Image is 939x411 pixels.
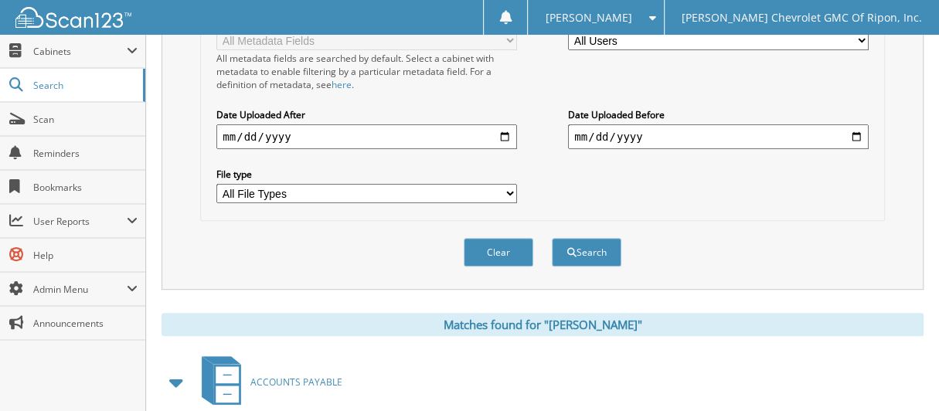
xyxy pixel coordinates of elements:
[552,238,621,267] button: Search
[250,375,342,389] span: ACCOUNTS PAYABLE
[33,79,135,92] span: Search
[33,45,127,58] span: Cabinets
[682,13,922,22] span: [PERSON_NAME] Chevrolet GMC Of Ripon, Inc.
[332,78,352,91] a: here
[216,108,517,121] label: Date Uploaded After
[33,283,127,296] span: Admin Menu
[162,313,924,336] div: Matches found for "[PERSON_NAME]"
[464,238,533,267] button: Clear
[216,168,517,181] label: File type
[33,317,138,330] span: Announcements
[33,215,127,228] span: User Reports
[15,7,131,28] img: scan123-logo-white.svg
[216,124,517,149] input: start
[216,52,517,91] div: All metadata fields are searched by default. Select a cabinet with metadata to enable filtering b...
[33,147,138,160] span: Reminders
[546,13,632,22] span: [PERSON_NAME]
[33,249,138,262] span: Help
[568,108,869,121] label: Date Uploaded Before
[33,181,138,194] span: Bookmarks
[568,124,869,149] input: end
[862,337,939,411] iframe: Chat Widget
[33,113,138,126] span: Scan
